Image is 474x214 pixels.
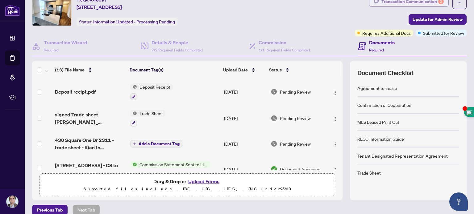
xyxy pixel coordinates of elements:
span: Pending Review [280,140,311,147]
h4: Details & People [152,39,203,46]
img: Document Status [271,115,277,122]
div: Trade Sheet [357,169,381,176]
span: Update for Admin Review [413,14,463,24]
span: Required [44,48,59,52]
span: (13) File Name [55,67,85,73]
button: Logo [330,164,340,174]
img: Logo [333,168,338,172]
th: Upload Date [221,61,267,79]
span: 1/1 Required Fields Completed [259,48,310,52]
td: [DATE] [222,131,268,156]
img: Document Status [271,140,277,147]
h4: Commission [259,39,310,46]
span: Drag & Drop orUpload FormsSupported files include .PDF, .JPG, .JPEG, .PNG under25MB [40,174,335,196]
span: signed Trade sheet [PERSON_NAME] _ myAbode.pdf [55,111,125,126]
img: Profile Icon [6,196,18,208]
img: Document Status [271,166,277,172]
img: Logo [333,142,338,147]
h4: Transaction Wizard [44,39,87,46]
span: [STREET_ADDRESS] [77,3,122,11]
span: Information Updated - Processing Pending [93,19,175,25]
span: Trade Sheet [137,110,165,117]
img: Status Icon [130,161,137,168]
span: ellipsis [457,1,462,5]
button: Open asap [449,192,468,211]
button: Update for Admin Review [409,14,467,25]
button: Status IconDeposit Receipt [130,83,173,100]
td: [DATE] [222,156,268,183]
img: Status Icon [130,110,137,117]
div: Agreement to Lease [357,85,397,91]
button: Logo [330,139,340,149]
span: Status [269,67,282,73]
th: Document Tag(s) [127,61,221,79]
span: Drag & Drop or [153,177,221,185]
button: Logo [330,113,340,123]
div: Status: [77,18,177,26]
span: Document Checklist [357,69,414,77]
span: Document Approved [280,166,320,172]
p: Supported files include .PDF, .JPG, .JPEG, .PNG under 25 MB [44,185,331,193]
button: Add a Document Tag [130,140,182,147]
div: Tenant Designated Representation Agreement [357,152,448,159]
img: Logo [333,116,338,121]
span: Commission Statement Sent to Listing Brokerage [137,161,210,168]
img: Document Status [271,88,277,95]
span: 430 Square One Dr 2311 - trade sheet - Kian to Review.pdf [55,136,125,151]
img: logo [5,5,20,16]
span: Submitted for Review [423,30,464,36]
td: [DATE] [222,105,268,131]
button: Status IconTrade Sheet [130,110,165,127]
img: Status Icon [130,83,137,90]
span: Pending Review [280,88,311,95]
h4: Documents [369,39,395,46]
button: Upload Forms [186,177,221,185]
th: Status [267,61,324,79]
span: Requires Additional Docs [362,30,411,36]
span: Pending Review [280,115,311,122]
span: plus [133,142,136,145]
div: RECO Information Guide [357,135,404,142]
span: Add a Document Tag [139,142,180,146]
div: Confirmation of Cooperation [357,102,411,108]
button: Logo [330,87,340,97]
span: Required [369,48,384,52]
img: Logo [333,90,338,95]
td: [DATE] [222,79,268,105]
span: Deposit recipt.pdf [55,88,96,95]
span: [STREET_ADDRESS] - CS to listing brokerage.pdf [55,162,125,176]
div: MLS Leased Print Out [357,119,399,125]
span: Upload Date [223,67,248,73]
button: Status IconCommission Statement Sent to Listing Brokerage [130,161,210,178]
span: Deposit Receipt [137,83,173,90]
span: 2/2 Required Fields Completed [152,48,203,52]
th: (13) File Name [52,61,127,79]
